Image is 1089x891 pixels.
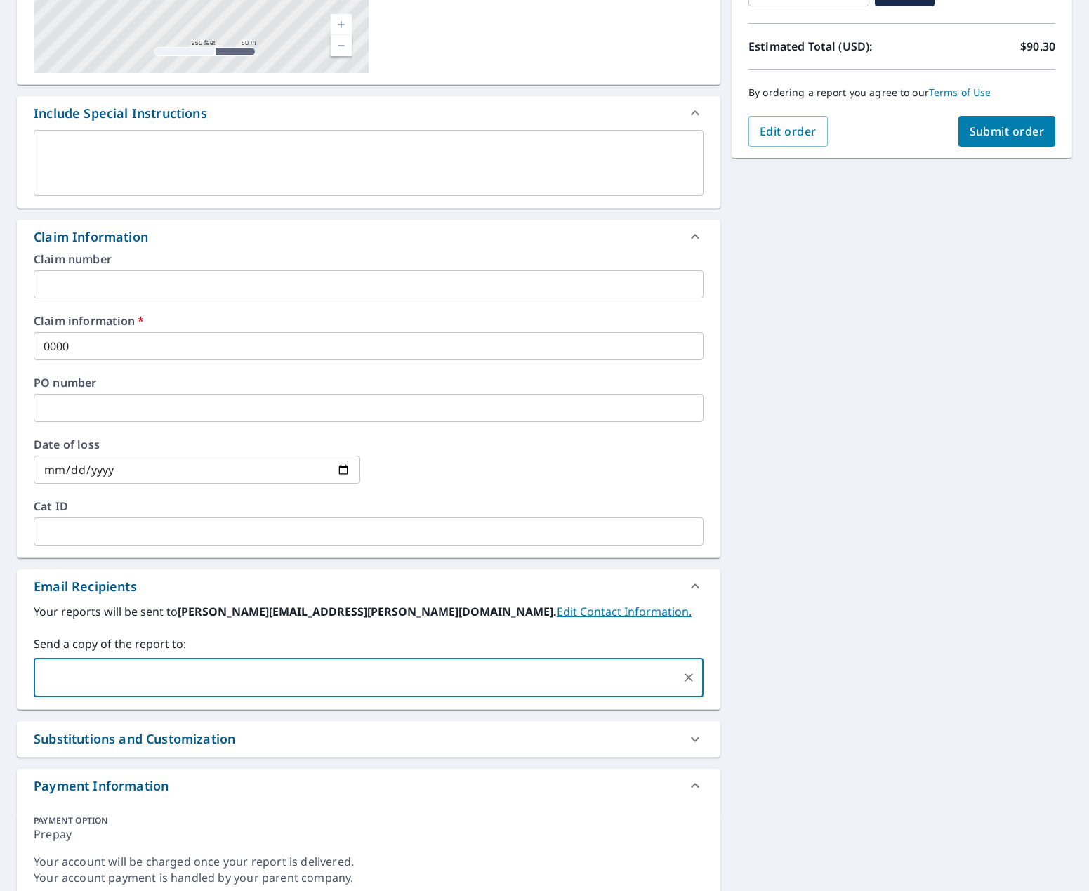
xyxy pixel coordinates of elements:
p: Estimated Total (USD): [748,38,902,55]
a: Current Level 17, Zoom In [331,14,352,35]
div: Payment Information [34,777,169,796]
p: By ordering a report you agree to our [748,86,1055,99]
div: Prepay [34,826,704,854]
span: Edit order [760,124,817,139]
div: PAYMENT OPTION [34,814,704,826]
button: Edit order [748,116,828,147]
div: Include Special Instructions [34,104,207,123]
a: Terms of Use [929,86,991,99]
label: Send a copy of the report to: [34,635,704,652]
div: Your account will be charged once your report is delivered. [34,854,704,870]
label: Date of loss [34,439,360,450]
label: Claim number [34,253,704,265]
p: $90.30 [1020,38,1055,55]
div: Payment Information [17,769,720,803]
div: Email Recipients [34,577,137,596]
div: Claim Information [17,220,720,253]
div: Your account payment is handled by your parent company. [34,870,704,886]
div: Include Special Instructions [17,96,720,130]
div: Substitutions and Customization [17,721,720,757]
a: EditContactInfo [557,604,692,619]
div: Claim Information [34,227,148,246]
div: Email Recipients [17,569,720,603]
span: Submit order [970,124,1045,139]
a: Current Level 17, Zoom Out [331,35,352,56]
label: Your reports will be sent to [34,603,704,620]
label: Cat ID [34,501,704,512]
label: PO number [34,377,704,388]
label: Claim information [34,315,704,326]
b: [PERSON_NAME][EMAIL_ADDRESS][PERSON_NAME][DOMAIN_NAME]. [178,604,557,619]
button: Submit order [958,116,1056,147]
div: Substitutions and Customization [34,730,235,748]
button: Clear [679,668,699,687]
